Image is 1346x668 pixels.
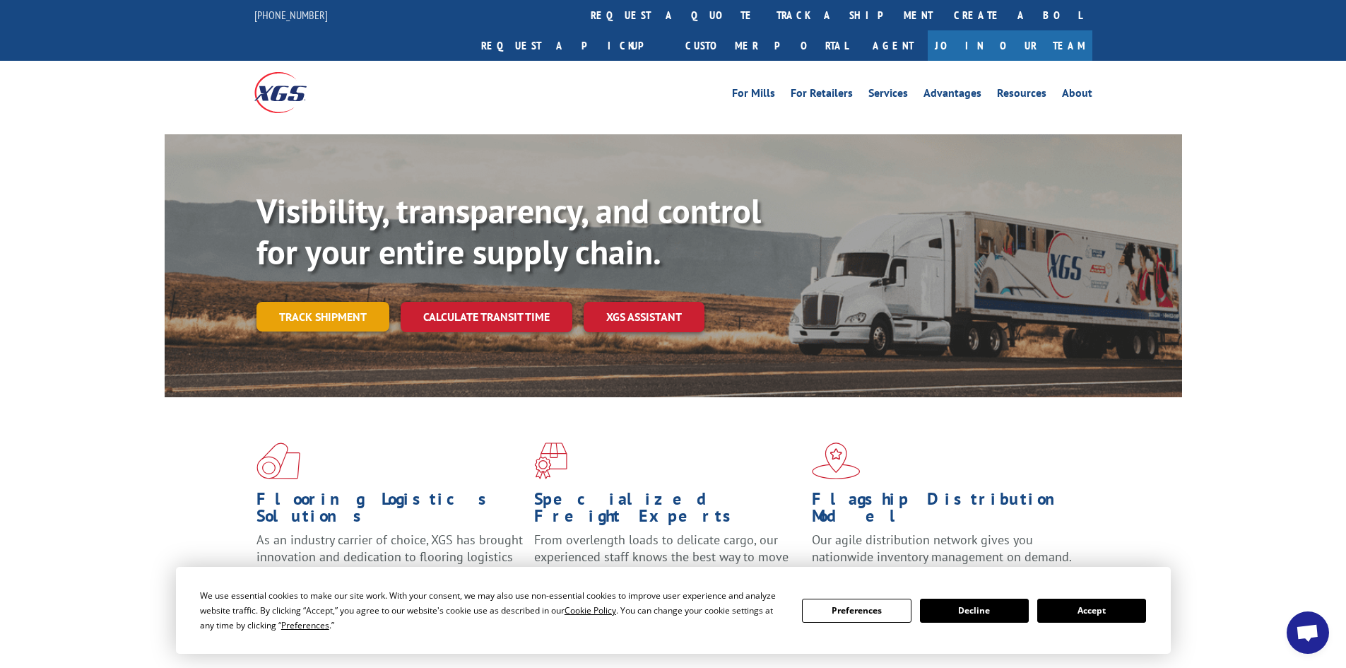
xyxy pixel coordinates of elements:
span: As an industry carrier of choice, XGS has brought innovation and dedication to flooring logistics... [256,532,523,582]
a: Calculate transit time [401,302,572,332]
a: XGS ASSISTANT [584,302,704,332]
a: Join Our Team [928,30,1092,61]
div: We use essential cookies to make our site work. With your consent, we may also use non-essential ... [200,588,785,633]
a: For Mills [732,88,775,103]
img: xgs-icon-flagship-distribution-model-red [812,443,861,479]
img: xgs-icon-total-supply-chain-intelligence-red [256,443,300,479]
b: Visibility, transparency, and control for your entire supply chain. [256,189,761,274]
img: xgs-icon-focused-on-flooring-red [534,443,567,479]
a: Track shipment [256,302,389,332]
a: Advantages [923,88,981,103]
a: Customer Portal [675,30,858,61]
h1: Flagship Distribution Model [812,491,1079,532]
button: Decline [920,599,1029,623]
a: Request a pickup [471,30,675,61]
span: Our agile distribution network gives you nationwide inventory management on demand. [812,532,1072,565]
span: Preferences [281,619,329,631]
button: Accept [1037,599,1146,623]
button: Preferences [802,599,911,623]
h1: Specialized Freight Experts [534,491,801,532]
div: Open chat [1287,611,1329,654]
a: [PHONE_NUMBER] [254,8,328,22]
a: For Retailers [791,88,853,103]
a: About [1062,88,1092,103]
div: Cookie Consent Prompt [176,567,1171,654]
a: Agent [858,30,928,61]
h1: Flooring Logistics Solutions [256,491,524,532]
a: Services [868,88,908,103]
p: From overlength loads to delicate cargo, our experienced staff knows the best way to move your fr... [534,532,801,594]
span: Cookie Policy [565,604,616,616]
a: Resources [997,88,1046,103]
